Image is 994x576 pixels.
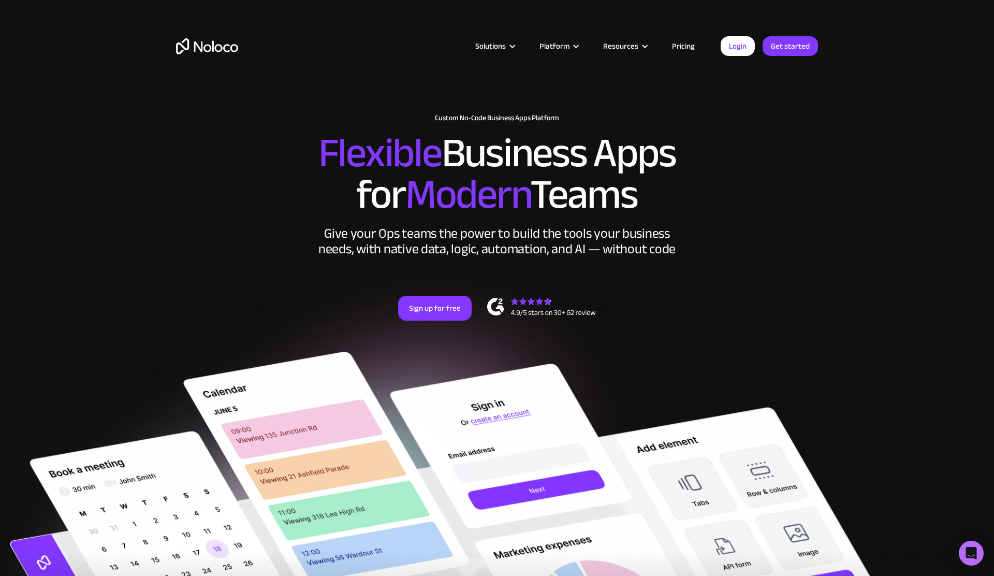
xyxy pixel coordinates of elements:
div: Solutions [462,39,527,53]
span: Modern [405,156,530,233]
h2: Business Apps for Teams [176,133,818,215]
div: Give your Ops teams the power to build the tools your business needs, with native data, logic, au... [316,226,678,257]
div: Open Intercom Messenger [959,541,984,566]
a: Sign up for free [398,296,472,321]
div: Resources [590,39,659,53]
span: Flexible [318,114,442,192]
div: Platform [539,39,569,53]
div: Resources [603,39,638,53]
a: Login [721,36,755,56]
div: Platform [527,39,590,53]
h1: Custom No-Code Business Apps Platform [176,114,818,122]
div: Solutions [475,39,506,53]
a: home [176,38,238,54]
a: Get started [763,36,818,56]
a: Pricing [659,39,708,53]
